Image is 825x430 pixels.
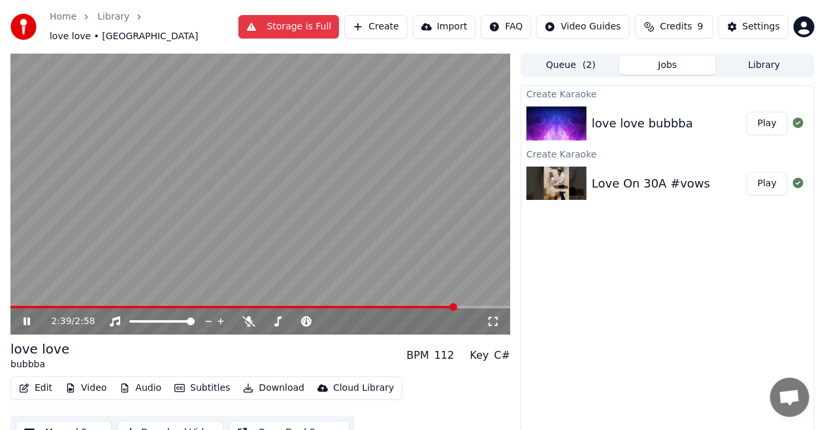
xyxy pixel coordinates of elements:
span: 2:39 [51,315,71,328]
button: Library [716,56,813,74]
span: 2:58 [74,315,95,328]
div: Open chat [770,378,809,417]
div: bubbba [10,358,69,371]
div: Settings [743,20,780,33]
button: Play [747,172,788,195]
button: Jobs [619,56,716,74]
div: Create Karaoke [521,86,814,101]
button: Storage is Full [238,15,340,39]
div: love love bubbba [592,114,693,133]
span: 9 [698,20,704,33]
span: ( 2 ) [583,59,596,72]
div: Key [470,348,489,363]
button: Download [238,379,310,397]
img: youka [10,14,37,40]
button: Import [413,15,476,39]
div: BPM [406,348,429,363]
button: Subtitles [169,379,235,397]
button: Queue [523,56,619,74]
div: C# [494,348,510,363]
button: Video Guides [536,15,629,39]
button: Play [747,112,788,135]
button: FAQ [481,15,531,39]
button: Settings [719,15,788,39]
span: Credits [660,20,692,33]
button: Audio [114,379,167,397]
a: Home [50,10,76,24]
button: Edit [14,379,57,397]
div: Create Karaoke [521,146,814,161]
div: 112 [434,348,455,363]
div: Cloud Library [333,382,394,395]
button: Create [344,15,408,39]
nav: breadcrumb [50,10,238,43]
div: / [51,315,82,328]
div: Love On 30A #vows [592,174,710,193]
span: love love • [GEOGRAPHIC_DATA] [50,30,198,43]
div: love love [10,340,69,358]
button: Video [60,379,112,397]
button: Credits9 [635,15,713,39]
a: Library [97,10,129,24]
